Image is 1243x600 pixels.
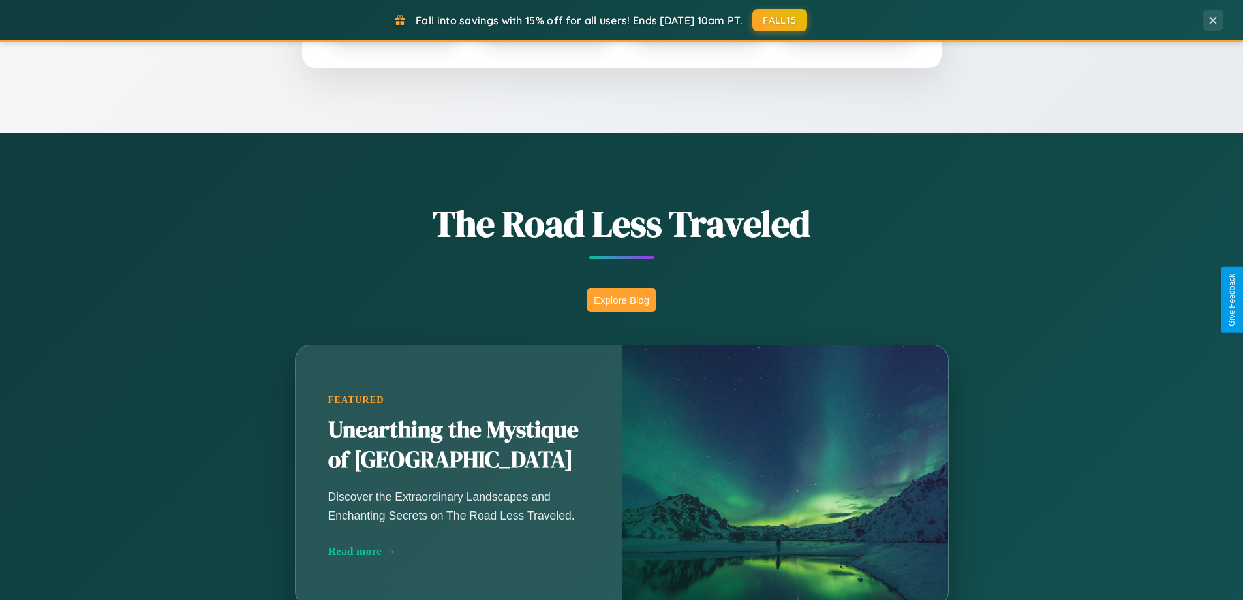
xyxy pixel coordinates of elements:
div: Give Feedback [1227,274,1236,326]
h2: Unearthing the Mystique of [GEOGRAPHIC_DATA] [328,415,589,475]
div: Read more → [328,545,589,558]
p: Discover the Extraordinary Landscapes and Enchanting Secrets on The Road Less Traveled. [328,488,589,524]
h1: The Road Less Traveled [230,198,1013,249]
button: Explore Blog [587,288,656,312]
button: FALL15 [752,9,807,31]
span: Fall into savings with 15% off for all users! Ends [DATE] 10am PT. [416,14,743,27]
div: Featured [328,394,589,405]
